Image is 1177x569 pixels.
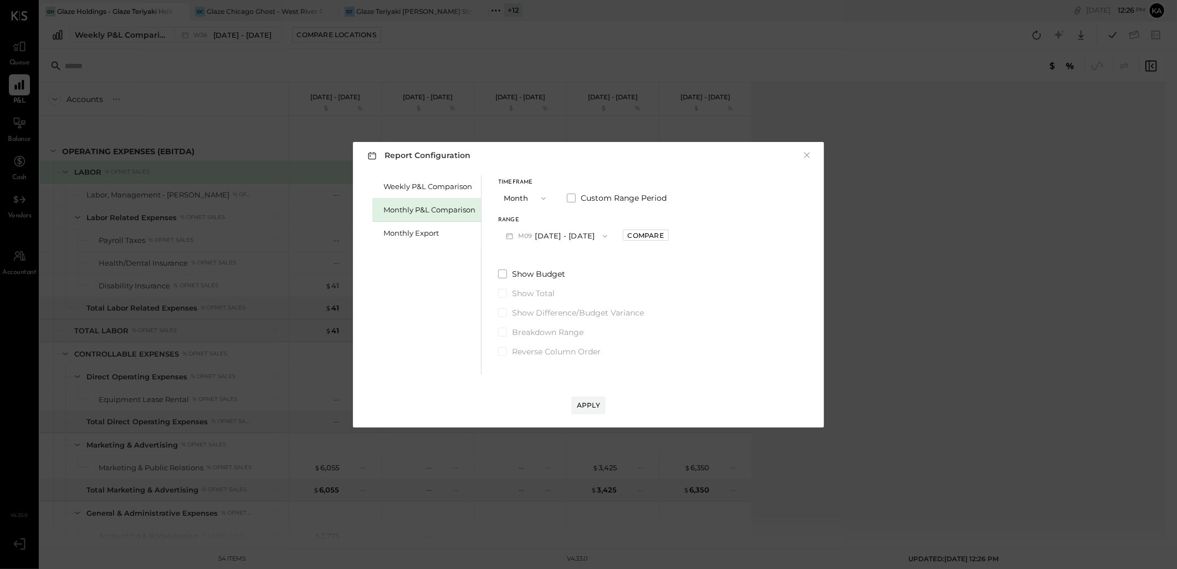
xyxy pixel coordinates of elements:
[802,150,812,161] button: ×
[498,217,615,223] div: Range
[383,205,475,215] div: Monthly P&L Comparison
[628,231,664,240] div: Compare
[571,397,606,414] button: Apply
[498,226,615,246] button: M09[DATE] - [DATE]
[518,232,535,241] span: M09
[498,180,554,185] div: Timeframe
[498,188,554,209] button: Month
[383,228,475,238] div: Monthly Export
[512,327,584,338] span: Breakdown Range
[512,346,601,357] span: Reverse Column Order
[623,230,669,241] button: Compare
[577,400,600,410] div: Apply
[512,307,644,318] span: Show Difference/Budget Variance
[383,181,475,192] div: Weekly P&L Comparison
[512,268,565,280] span: Show Budget
[365,149,470,162] h3: Report Configuration
[581,192,667,204] span: Custom Range Period
[512,288,555,299] span: Show Total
